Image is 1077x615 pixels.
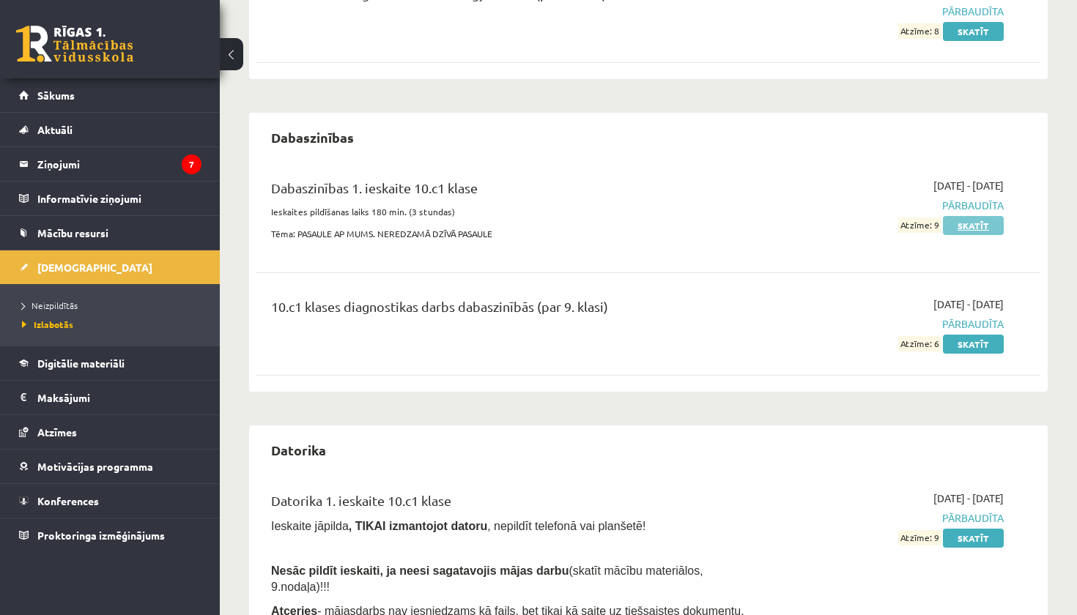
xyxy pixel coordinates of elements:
span: Pārbaudīta [774,198,1004,213]
p: Tēma: PASAULE AP MUMS. NEREDZAMĀ DZĪVĀ PASAULE [271,227,752,240]
span: Atzīme: 8 [898,23,941,39]
h2: Datorika [256,433,341,467]
span: Neizpildītās [22,299,78,311]
span: (skatīt mācību materiālos, 9.nodaļa)!!! [271,564,703,593]
span: Atzīme: 9 [898,217,941,233]
legend: Ziņojumi [37,147,201,181]
a: Neizpildītās [22,299,205,312]
a: Konferences [19,484,201,518]
span: Proktoringa izmēģinājums [37,529,165,542]
div: Datorika 1. ieskaite 10.c1 klase [271,491,752,518]
span: Pārbaudīta [774,4,1004,19]
span: Izlabotās [22,318,73,330]
span: Motivācijas programma [37,460,153,473]
a: Maksājumi [19,381,201,414]
a: Sākums [19,78,201,112]
a: Skatīt [943,335,1004,354]
a: Izlabotās [22,318,205,331]
h2: Dabaszinības [256,120,369,154]
span: Pārbaudīta [774,316,1004,332]
a: Digitālie materiāli [19,346,201,380]
a: [DEMOGRAPHIC_DATA] [19,250,201,284]
span: Atzīme: 9 [898,530,941,545]
span: [DATE] - [DATE] [933,178,1004,193]
span: Aktuāli [37,123,73,136]
span: Ieskaite jāpilda , nepildīt telefonā vai planšetē! [271,520,645,532]
span: Nesāc pildīt ieskaiti, ja neesi sagatavojis mājas darbu [271,564,569,577]
a: Ziņojumi7 [19,147,201,181]
span: Sākums [37,89,75,102]
span: Atzīme: 6 [898,336,941,351]
span: [DATE] - [DATE] [933,297,1004,312]
span: [DATE] - [DATE] [933,491,1004,506]
a: Mācību resursi [19,216,201,250]
a: Rīgas 1. Tālmācības vidusskola [16,26,133,62]
a: Proktoringa izmēģinājums [19,518,201,552]
div: 10.c1 klases diagnostikas darbs dabaszinībās (par 9. klasi) [271,297,752,324]
a: Motivācijas programma [19,450,201,483]
span: Pārbaudīta [774,510,1004,526]
i: 7 [182,154,201,174]
div: Dabaszinības 1. ieskaite 10.c1 klase [271,178,752,205]
a: Aktuāli [19,113,201,146]
legend: Maksājumi [37,381,201,414]
span: [DEMOGRAPHIC_DATA] [37,261,152,274]
span: Digitālie materiāli [37,357,125,370]
a: Skatīt [943,22,1004,41]
a: Atzīmes [19,415,201,449]
a: Informatīvie ziņojumi [19,182,201,215]
a: Skatīt [943,216,1004,235]
p: Ieskaites pildīšanas laiks 180 min. (3 stundas) [271,205,752,218]
b: , TIKAI izmantojot datoru [349,520,487,532]
span: Atzīmes [37,425,77,439]
legend: Informatīvie ziņojumi [37,182,201,215]
span: Konferences [37,494,99,507]
span: Mācību resursi [37,226,108,239]
a: Skatīt [943,529,1004,548]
